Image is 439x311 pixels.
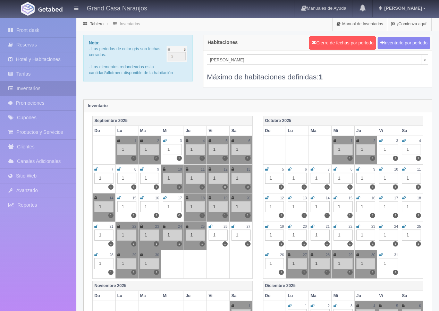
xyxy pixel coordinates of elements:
[154,270,159,275] label: 1
[177,156,182,161] label: 1
[134,167,136,171] small: 8
[184,126,207,136] th: Ju
[263,281,423,291] th: Diciembre 2025
[246,196,250,200] small: 20
[186,230,205,241] div: 1
[209,144,228,155] div: 1
[186,144,205,155] div: 1
[132,225,136,228] small: 22
[161,291,184,301] th: Mi
[201,167,205,171] small: 11
[131,184,136,190] label: 1
[286,291,309,301] th: Lu
[209,201,228,212] div: 1
[356,230,375,241] div: 1
[311,201,330,212] div: 1
[302,241,307,247] label: 1
[347,184,353,190] label: 1
[184,291,207,301] th: Ju
[231,144,251,155] div: 1
[200,184,205,190] label: 1
[248,139,251,143] small: 6
[378,37,430,50] button: Inventario por periodo
[263,291,286,301] th: Do
[326,253,330,257] small: 28
[347,270,353,275] label: 1
[303,196,307,200] small: 13
[402,201,421,212] div: 1
[263,116,423,126] th: Octubre 2025
[94,201,113,212] div: 1
[302,213,307,218] label: 1
[379,173,398,184] div: 1
[331,291,354,301] th: Mi
[348,196,352,200] small: 15
[87,3,147,12] h4: Grand Casa Naranjos
[377,291,400,301] th: Vi
[207,54,428,65] a: [PERSON_NAME]
[132,196,136,200] small: 15
[226,139,228,143] small: 5
[280,225,284,228] small: 19
[108,270,113,275] label: 1
[231,230,251,241] div: 1
[207,65,428,82] div: Máximo de habitaciones definidas:
[309,126,332,136] th: Ma
[311,258,330,269] div: 1
[210,55,419,65] span: [PERSON_NAME]
[229,126,252,136] th: Sa
[373,304,375,308] small: 4
[178,196,182,200] small: 17
[186,201,205,212] div: 1
[222,184,228,190] label: 0
[351,304,353,308] small: 3
[417,196,421,200] small: 18
[178,225,182,228] small: 24
[324,241,330,247] label: 1
[324,213,330,218] label: 1
[111,167,113,171] small: 7
[93,291,116,301] th: Do
[140,173,159,184] div: 1
[222,241,228,247] label: 1
[302,270,307,275] label: 1
[163,230,182,241] div: 1
[117,173,136,184] div: 1
[200,213,205,218] label: 1
[93,126,116,136] th: Do
[131,241,136,247] label: 1
[288,173,307,184] div: 1
[157,139,159,143] small: 2
[245,156,250,161] label: 1
[108,241,113,247] label: 1
[334,144,353,155] div: 1
[396,139,398,143] small: 3
[180,139,182,143] small: 3
[246,167,250,171] small: 13
[154,241,159,247] label: 1
[208,40,238,45] h4: Habitaciones
[117,201,136,212] div: 1
[263,126,286,136] th: Do
[231,201,251,212] div: 1
[394,196,398,200] small: 17
[347,213,353,218] label: 1
[371,196,375,200] small: 16
[246,225,250,228] small: 27
[354,291,377,301] th: Ju
[416,184,421,190] label: 1
[347,241,353,247] label: 1
[356,201,375,212] div: 1
[302,184,307,190] label: 1
[177,213,182,218] label: 0
[90,21,103,26] a: Tablero
[94,230,113,241] div: 1
[331,126,354,136] th: Mi
[140,201,159,212] div: 1
[286,126,309,136] th: Lu
[356,144,375,155] div: 1
[117,144,136,155] div: 1
[201,196,205,200] small: 18
[354,126,377,136] th: Ju
[265,173,284,184] div: 1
